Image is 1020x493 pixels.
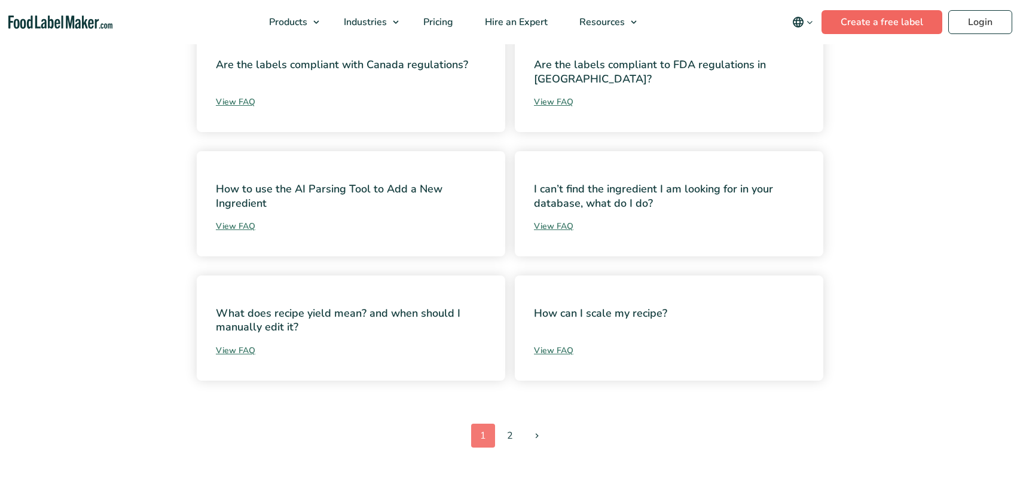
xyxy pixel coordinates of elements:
a: Are the labels compliant to FDA regulations in [GEOGRAPHIC_DATA]? [534,57,766,85]
a: View FAQ [534,220,804,232]
a: View FAQ [216,220,486,232]
span: Resources [576,16,626,29]
a: How to use the AI Parsing Tool to Add a New Ingredient [216,182,442,210]
span: Products [265,16,309,29]
span: Pricing [420,16,454,29]
a: View FAQ [534,344,804,357]
a: Are the labels compliant with Canada regulations? [216,57,468,72]
a: How can I scale my recipe? [534,306,667,320]
a: View FAQ [534,96,804,108]
span: 1 [471,424,495,448]
a: 2 [498,424,522,448]
span: Industries [340,16,388,29]
a: What does recipe yield mean? and when should I manually edit it? [216,306,460,334]
a: View FAQ [216,96,486,108]
a: Login [948,10,1012,34]
a: I can’t find the ingredient I am looking for in your database, what do I do? [534,182,773,210]
span: Hire an Expert [481,16,549,29]
a: Create a free label [822,10,942,34]
a: View FAQ [216,344,486,357]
